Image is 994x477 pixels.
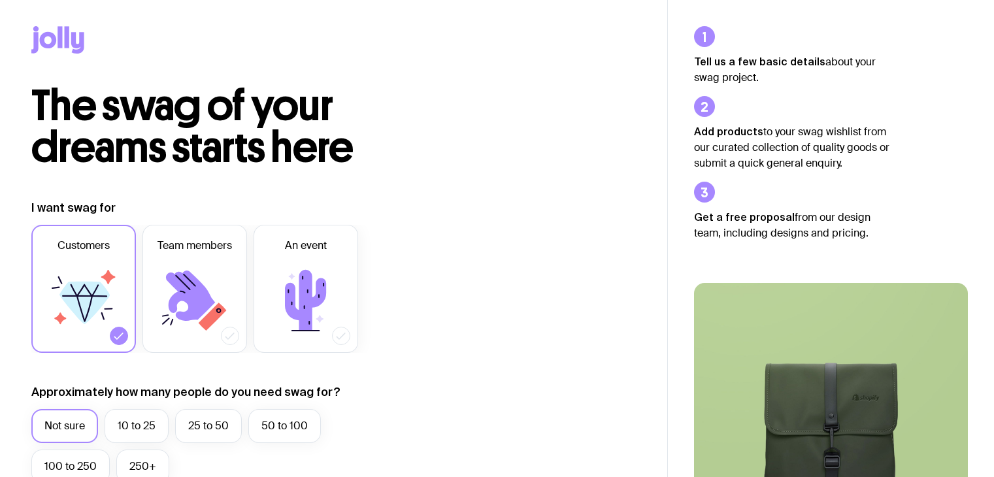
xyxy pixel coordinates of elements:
label: 50 to 100 [248,409,321,443]
label: 10 to 25 [105,409,169,443]
strong: Get a free proposal [694,211,795,223]
label: Approximately how many people do you need swag for? [31,384,340,400]
label: I want swag for [31,200,116,216]
span: Customers [58,238,110,254]
p: from our design team, including designs and pricing. [694,209,890,241]
span: Team members [157,238,232,254]
span: The swag of your dreams starts here [31,80,354,173]
label: Not sure [31,409,98,443]
p: about your swag project. [694,54,890,86]
strong: Add products [694,125,763,137]
strong: Tell us a few basic details [694,56,825,67]
label: 25 to 50 [175,409,242,443]
p: to your swag wishlist from our curated collection of quality goods or submit a quick general enqu... [694,123,890,171]
span: An event [285,238,327,254]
